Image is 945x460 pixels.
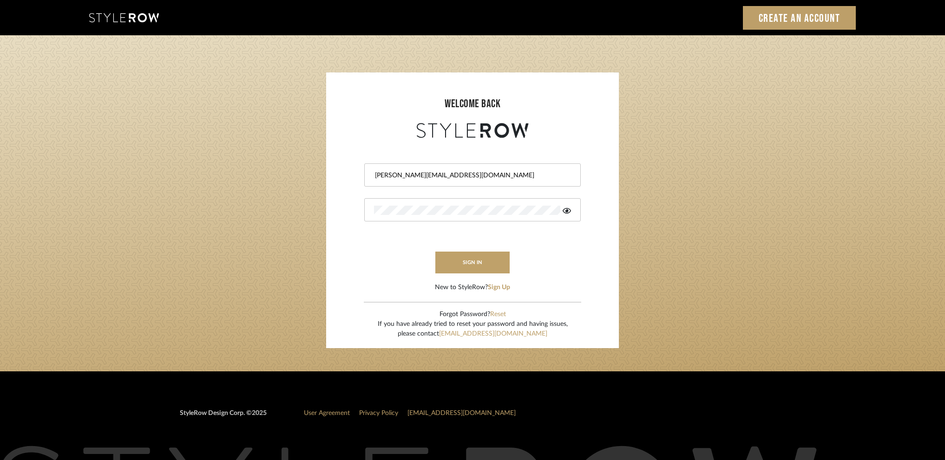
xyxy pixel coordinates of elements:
input: Email Address [374,171,569,180]
a: Create an Account [743,6,856,30]
a: User Agreement [304,410,350,416]
div: If you have already tried to reset your password and having issues, please contact [378,319,568,339]
a: [EMAIL_ADDRESS][DOMAIN_NAME] [439,330,547,337]
button: Reset [490,310,506,319]
a: [EMAIL_ADDRESS][DOMAIN_NAME] [407,410,516,416]
button: Sign Up [488,283,510,292]
button: sign in [435,252,510,273]
a: Privacy Policy [359,410,398,416]
div: Forgot Password? [378,310,568,319]
div: StyleRow Design Corp. ©2025 [180,408,267,426]
div: New to StyleRow? [435,283,510,292]
div: welcome back [335,96,610,112]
